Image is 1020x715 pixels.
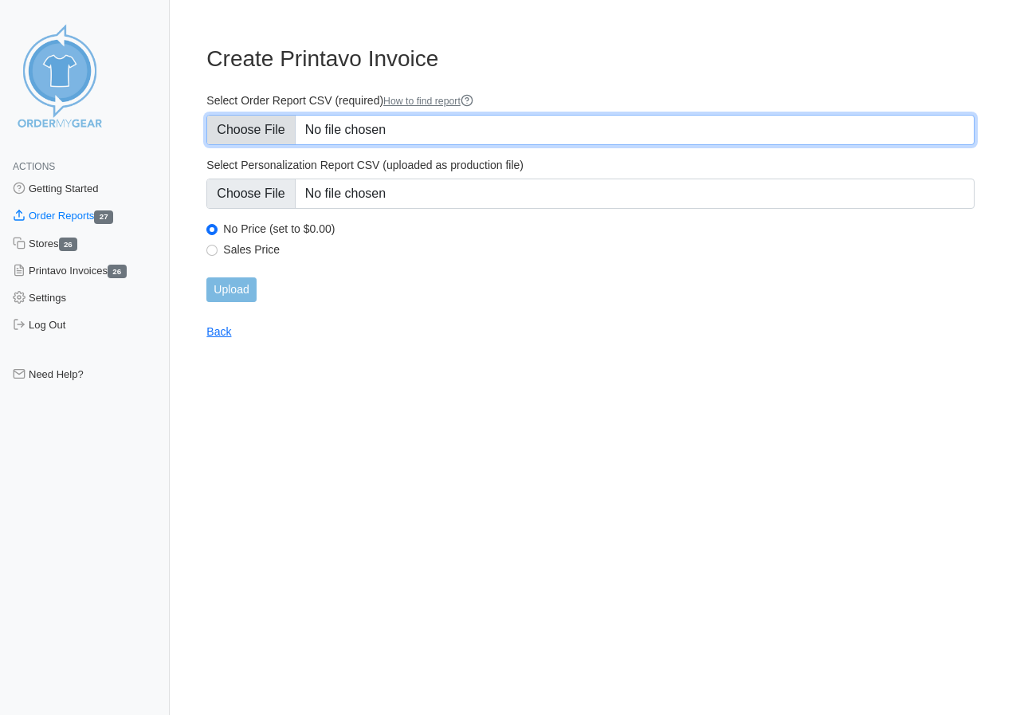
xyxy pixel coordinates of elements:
span: 27 [94,210,113,224]
a: Back [206,325,231,338]
label: Select Personalization Report CSV (uploaded as production file) [206,158,975,172]
label: Sales Price [223,242,975,257]
label: No Price (set to $0.00) [223,222,975,236]
label: Select Order Report CSV (required) [206,93,975,108]
span: Actions [13,161,55,172]
h3: Create Printavo Invoice [206,45,975,73]
span: 26 [108,265,127,278]
input: Upload [206,277,256,302]
span: 26 [59,238,78,251]
a: How to find report [383,96,473,107]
